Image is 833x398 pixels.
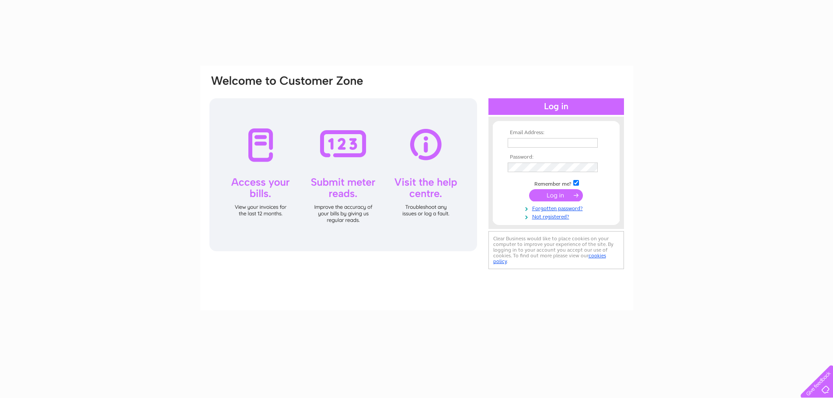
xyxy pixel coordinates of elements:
th: Password: [505,154,607,160]
th: Email Address: [505,130,607,136]
td: Remember me? [505,179,607,187]
input: Submit [529,189,583,201]
a: cookies policy [493,253,606,264]
a: Not registered? [508,212,607,220]
a: Forgotten password? [508,204,607,212]
div: Clear Business would like to place cookies on your computer to improve your experience of the sit... [488,231,624,269]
